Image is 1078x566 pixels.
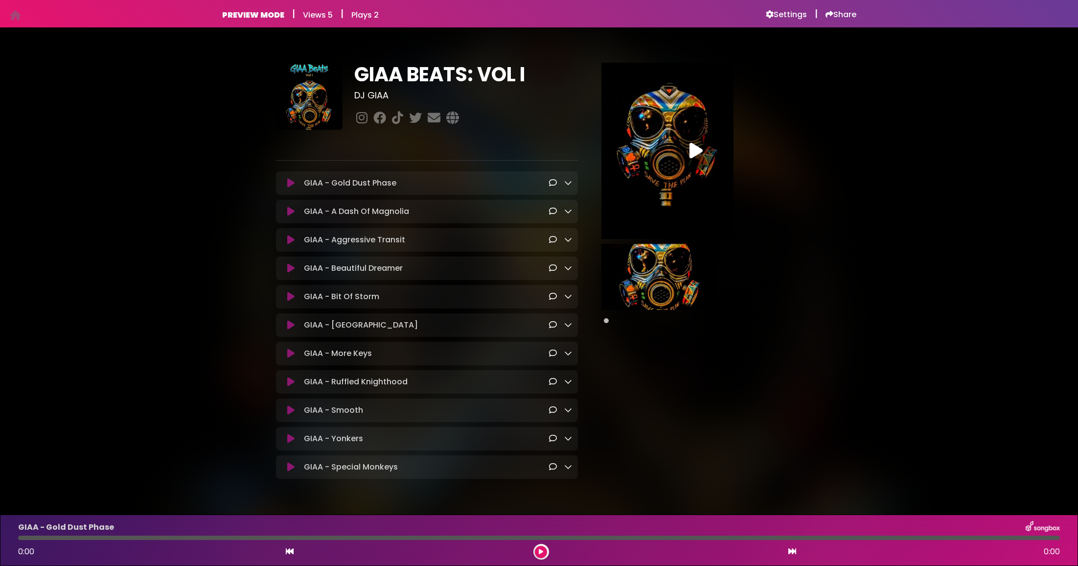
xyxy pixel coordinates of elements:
[304,376,408,388] p: GIAA - Ruffled Knighthood
[304,234,405,246] p: GIAA - Aggressive Transit
[292,8,295,20] h5: |
[304,461,398,473] p: GIAA - Special Monkeys
[815,8,818,20] h5: |
[304,433,363,445] p: GIAA - Yonkers
[276,63,343,129] img: A6NQy47OTISALlG8Foju
[766,10,807,20] a: Settings
[304,262,403,274] p: GIAA - Beautiful Dreamer
[601,244,719,310] img: EowEmcM6RBehaM9LI0B2
[303,10,333,20] h6: Views 5
[222,10,284,20] h6: PREVIEW MODE
[304,291,379,303] p: GIAA - Bit Of Storm
[601,63,734,239] img: Video Thumbnail
[351,10,379,20] h6: Plays 2
[304,319,418,331] p: GIAA - [GEOGRAPHIC_DATA]
[341,8,344,20] h5: |
[354,63,578,86] h1: GIAA BEATS: VOL I
[304,404,363,416] p: GIAA - Smooth
[304,348,372,359] p: GIAA - More Keys
[826,10,856,20] a: Share
[354,90,578,101] h3: DJ GIAA
[304,206,409,217] p: GIAA - A Dash Of Magnolia
[304,177,396,189] p: GIAA - Gold Dust Phase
